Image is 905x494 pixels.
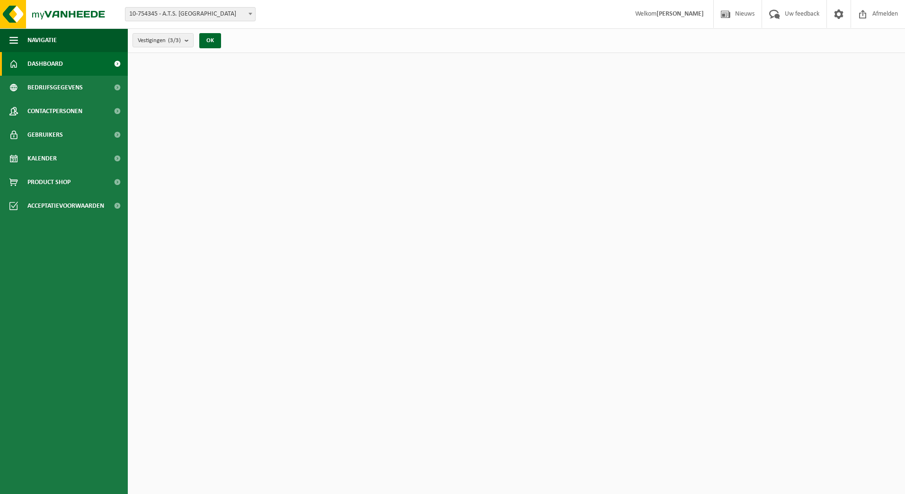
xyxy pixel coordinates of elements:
span: Vestigingen [138,34,181,48]
span: Gebruikers [27,123,63,147]
span: Dashboard [27,52,63,76]
span: Bedrijfsgegevens [27,76,83,99]
span: Kalender [27,147,57,170]
button: Vestigingen(3/3) [133,33,194,47]
span: 10-754345 - A.T.S. BRUSSEL - MERELBEKE [125,7,256,21]
span: 10-754345 - A.T.S. BRUSSEL - MERELBEKE [125,8,255,21]
button: OK [199,33,221,48]
span: Acceptatievoorwaarden [27,194,104,218]
span: Contactpersonen [27,99,82,123]
strong: [PERSON_NAME] [657,10,704,18]
count: (3/3) [168,37,181,44]
span: Navigatie [27,28,57,52]
span: Product Shop [27,170,71,194]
